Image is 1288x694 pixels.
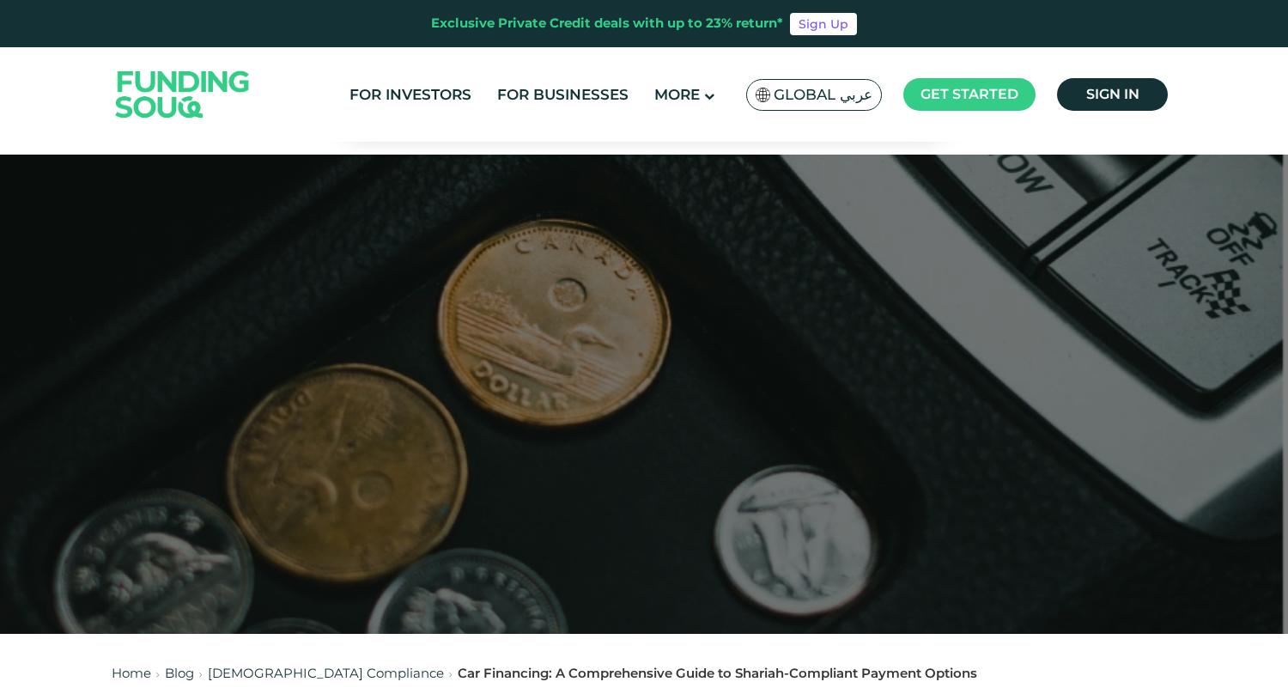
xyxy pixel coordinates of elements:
[1086,86,1139,102] span: Sign in
[165,665,194,681] a: Blog
[208,665,444,681] a: [DEMOGRAPHIC_DATA] Compliance
[99,51,267,137] img: Logo
[1057,78,1168,111] a: Sign in
[493,81,633,109] a: For Businesses
[790,13,857,35] a: Sign Up
[654,86,700,103] span: More
[756,88,771,102] img: SA Flag
[920,86,1018,102] span: Get started
[345,81,476,109] a: For Investors
[431,14,783,33] div: Exclusive Private Credit deals with up to 23% return*
[112,665,151,681] a: Home
[458,664,977,684] div: Car Financing: A Comprehensive Guide to Shariah-Compliant Payment Options
[774,85,872,105] span: Global عربي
